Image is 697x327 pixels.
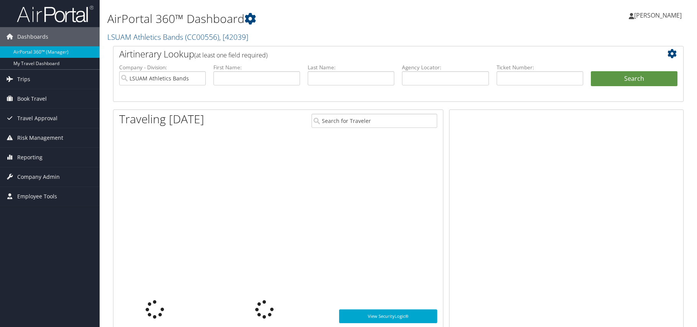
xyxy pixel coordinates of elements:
[591,71,677,87] button: Search
[312,114,437,128] input: Search for Traveler
[17,148,43,167] span: Reporting
[17,109,57,128] span: Travel Approval
[17,187,57,206] span: Employee Tools
[634,11,682,20] span: [PERSON_NAME]
[17,89,47,108] span: Book Travel
[194,51,267,59] span: (at least one field required)
[119,64,206,71] label: Company - Division:
[213,64,300,71] label: First Name:
[17,128,63,147] span: Risk Management
[402,64,489,71] label: Agency Locator:
[497,64,583,71] label: Ticket Number:
[17,27,48,46] span: Dashboards
[219,32,248,42] span: , [ 42039 ]
[17,70,30,89] span: Trips
[629,4,689,27] a: [PERSON_NAME]
[308,64,394,71] label: Last Name:
[107,11,495,27] h1: AirPortal 360™ Dashboard
[17,5,93,23] img: airportal-logo.png
[107,32,248,42] a: LSUAM Athletics Bands
[339,309,438,323] a: View SecurityLogic®
[119,111,204,127] h1: Traveling [DATE]
[17,167,60,186] span: Company Admin
[185,32,219,42] span: ( CC00556 )
[119,47,630,60] h2: Airtinerary Lookup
